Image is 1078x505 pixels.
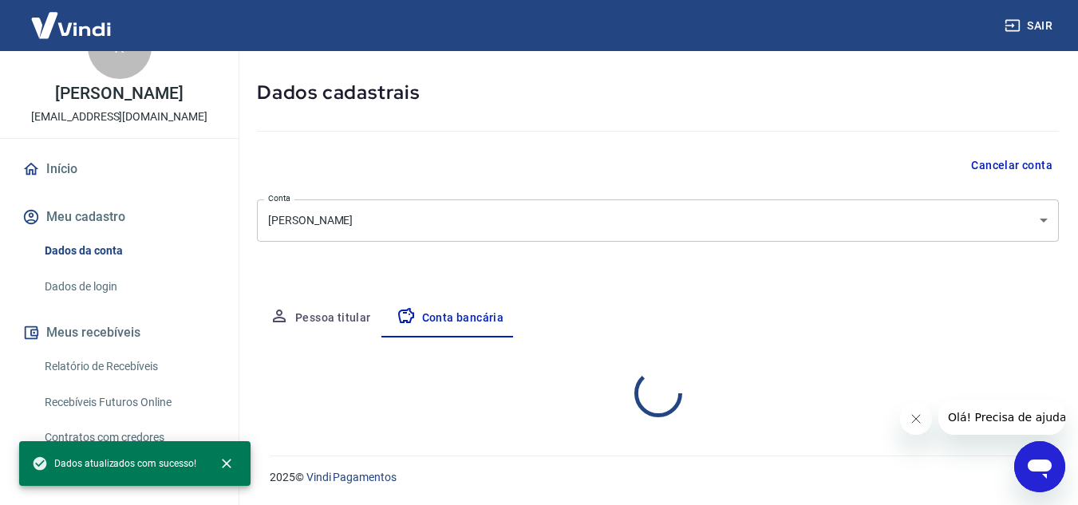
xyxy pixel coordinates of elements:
[38,386,219,419] a: Recebíveis Futuros Online
[38,421,219,454] a: Contratos com credores
[1014,441,1065,492] iframe: Botão para abrir a janela de mensagens
[384,299,517,337] button: Conta bancária
[19,315,219,350] button: Meus recebíveis
[209,446,244,481] button: close
[19,199,219,235] button: Meu cadastro
[938,400,1065,435] iframe: Mensagem da empresa
[19,1,123,49] img: Vindi
[19,152,219,187] a: Início
[270,469,1040,486] p: 2025 ©
[965,151,1059,180] button: Cancelar conta
[32,456,196,471] span: Dados atualizados com sucesso!
[257,199,1059,242] div: [PERSON_NAME]
[38,270,219,303] a: Dados de login
[1001,11,1059,41] button: Sair
[38,350,219,383] a: Relatório de Recebíveis
[257,80,1059,105] h5: Dados cadastrais
[55,85,183,102] p: [PERSON_NAME]
[900,403,932,435] iframe: Fechar mensagem
[38,235,219,267] a: Dados da conta
[31,108,207,125] p: [EMAIL_ADDRESS][DOMAIN_NAME]
[268,192,290,204] label: Conta
[10,11,134,24] span: Olá! Precisa de ajuda?
[306,471,397,483] a: Vindi Pagamentos
[257,299,384,337] button: Pessoa titular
